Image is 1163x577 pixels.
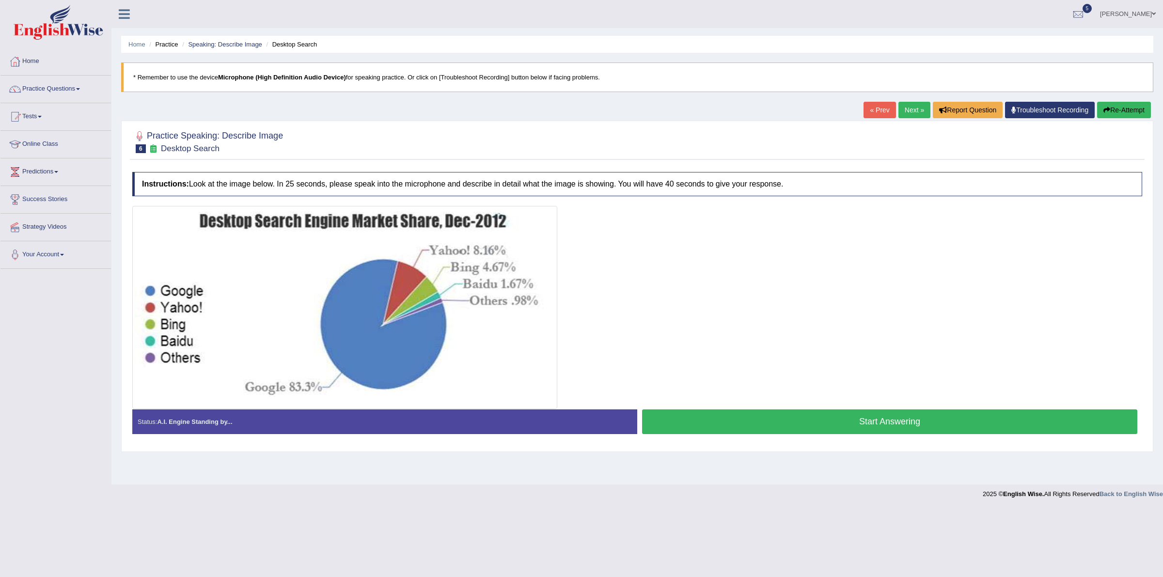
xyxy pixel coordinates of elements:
h4: Look at the image below. In 25 seconds, please speak into the microphone and describe in detail w... [132,172,1142,196]
small: Exam occurring question [148,144,158,154]
a: Home [0,48,111,72]
a: Speaking: Describe Image [188,41,262,48]
a: Practice Questions [0,76,111,100]
button: Start Answering [642,409,1137,434]
div: 2025 © All Rights Reserved [983,484,1163,499]
a: Home [128,41,145,48]
a: Troubleshoot Recording [1005,102,1095,118]
a: Online Class [0,131,111,155]
h2: Practice Speaking: Describe Image [132,129,283,153]
li: Practice [147,40,178,49]
a: « Prev [864,102,896,118]
a: Tests [0,103,111,127]
button: Re-Attempt [1097,102,1151,118]
a: Predictions [0,158,111,183]
a: Success Stories [0,186,111,210]
a: Strategy Videos [0,214,111,238]
span: 5 [1083,4,1092,13]
strong: English Wise. [1003,490,1044,498]
small: Desktop Search [161,144,220,153]
span: 6 [136,144,146,153]
blockquote: * Remember to use the device for speaking practice. Or click on [Troubleshoot Recording] button b... [121,62,1153,92]
li: Desktop Search [264,40,317,49]
button: Report Question [933,102,1003,118]
a: Your Account [0,241,111,265]
a: Next » [898,102,930,118]
b: Instructions: [142,180,189,188]
strong: A.I. Engine Standing by... [157,418,232,425]
a: Back to English Wise [1100,490,1163,498]
div: Status: [132,409,637,434]
b: Microphone (High Definition Audio Device) [218,74,346,81]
